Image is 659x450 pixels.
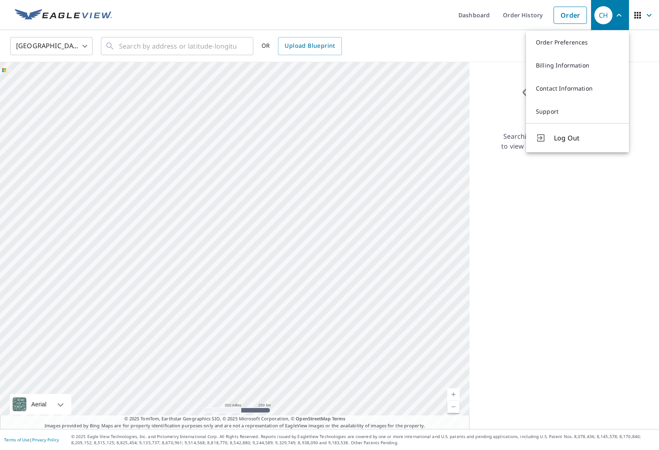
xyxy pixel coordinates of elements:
a: Current Level 5, Zoom Out [447,401,460,413]
button: Log Out [526,123,629,152]
input: Search by address or latitude-longitude [119,35,236,58]
div: Aerial [10,394,71,415]
a: Current Level 5, Zoom In [447,388,460,401]
a: Order [554,7,587,24]
div: Aerial [29,394,49,415]
p: | [4,437,59,442]
a: Terms of Use [4,437,30,443]
a: Order Preferences [526,31,629,54]
a: Upload Blueprint [278,37,341,55]
div: OR [262,37,342,55]
a: Support [526,100,629,123]
span: © 2025 TomTom, Earthstar Geographics SIO, © 2025 Microsoft Corporation, © [124,415,346,422]
div: CH [594,6,612,24]
a: Privacy Policy [32,437,59,443]
a: Billing Information [526,54,629,77]
p: Searching for a property address to view a list of available products. [501,131,611,151]
div: [GEOGRAPHIC_DATA] [10,35,93,58]
p: © 2025 Eagle View Technologies, Inc. and Pictometry International Corp. All Rights Reserved. Repo... [71,434,655,446]
span: Log Out [554,133,619,143]
a: OpenStreetMap [296,415,330,422]
a: Terms [332,415,346,422]
a: Contact Information [526,77,629,100]
img: EV Logo [15,9,112,21]
span: Upload Blueprint [285,41,335,51]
